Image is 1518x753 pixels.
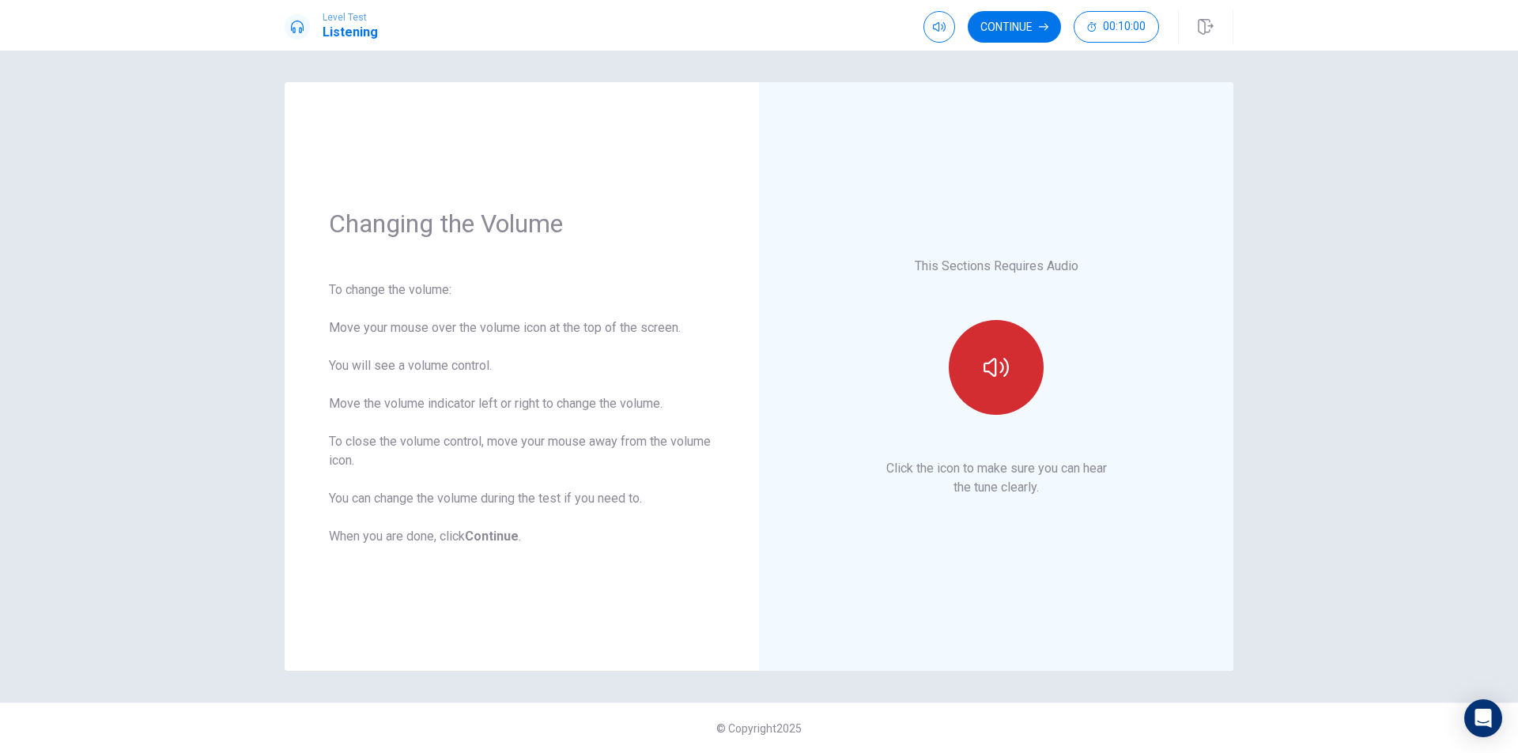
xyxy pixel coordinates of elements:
[323,12,378,23] span: Level Test
[886,459,1107,497] p: Click the icon to make sure you can hear the tune clearly.
[1074,11,1159,43] button: 00:10:00
[465,529,519,544] b: Continue
[968,11,1061,43] button: Continue
[329,280,715,546] div: To change the volume: Move your mouse over the volume icon at the top of the screen. You will see...
[1464,699,1502,737] div: Open Intercom Messenger
[915,257,1078,276] p: This Sections Requires Audio
[329,208,715,239] h1: Changing the Volume
[323,23,378,42] h1: Listening
[1103,21,1146,33] span: 00:10:00
[716,722,802,735] span: © Copyright 2025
